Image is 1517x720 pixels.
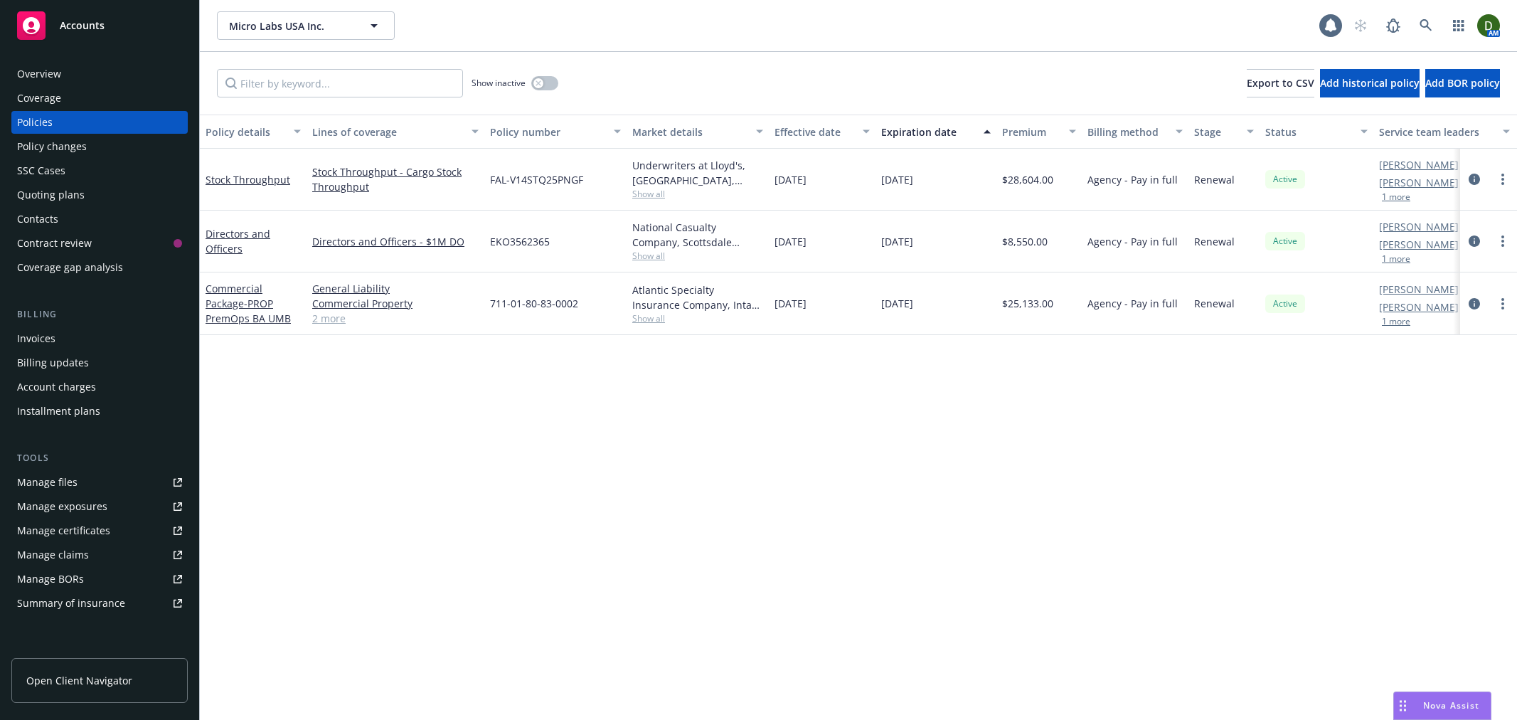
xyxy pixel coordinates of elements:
[312,296,479,311] a: Commercial Property
[1466,233,1483,250] a: circleInformation
[312,234,479,249] a: Directors and Officers - $1M DO
[775,125,854,139] div: Effective date
[17,568,84,591] div: Manage BORs
[1087,125,1167,139] div: Billing method
[206,227,270,255] a: Directors and Officers
[17,87,61,110] div: Coverage
[11,63,188,85] a: Overview
[11,111,188,134] a: Policies
[312,164,479,194] a: Stock Throughput - Cargo Stock Throughput
[1188,115,1260,149] button: Stage
[11,232,188,255] a: Contract review
[11,307,188,322] div: Billing
[11,6,188,46] a: Accounts
[881,172,913,187] span: [DATE]
[11,184,188,206] a: Quoting plans
[11,400,188,423] a: Installment plans
[1247,69,1314,97] button: Export to CSV
[775,296,807,311] span: [DATE]
[217,11,395,40] button: Micro Labs USA Inc.
[1379,175,1459,190] a: [PERSON_NAME]
[1002,125,1060,139] div: Premium
[1002,296,1053,311] span: $25,133.00
[17,400,100,423] div: Installment plans
[632,125,747,139] div: Market details
[11,159,188,182] a: SSC Cases
[17,376,96,398] div: Account charges
[11,327,188,350] a: Invoices
[875,115,996,149] button: Expiration date
[11,471,188,494] a: Manage files
[17,327,55,350] div: Invoices
[1265,125,1352,139] div: Status
[17,135,87,158] div: Policy changes
[1393,692,1491,720] button: Nova Assist
[1087,172,1178,187] span: Agency - Pay in full
[26,673,132,688] span: Open Client Navigator
[60,20,105,31] span: Accounts
[1194,296,1235,311] span: Renewal
[1412,11,1440,40] a: Search
[217,69,463,97] input: Filter by keyword...
[1466,171,1483,188] a: circleInformation
[206,173,290,186] a: Stock Throughput
[11,451,188,465] div: Tools
[1320,76,1420,90] span: Add historical policy
[1379,219,1459,234] a: [PERSON_NAME]
[200,115,307,149] button: Policy details
[312,281,479,296] a: General Liability
[17,159,65,182] div: SSC Cases
[627,115,769,149] button: Market details
[632,250,763,262] span: Show all
[881,234,913,249] span: [DATE]
[11,568,188,591] a: Manage BORs
[17,471,78,494] div: Manage files
[11,544,188,566] a: Manage claims
[1379,157,1459,172] a: [PERSON_NAME]
[11,256,188,279] a: Coverage gap analysis
[17,111,53,134] div: Policies
[1382,193,1410,201] button: 1 more
[1494,171,1511,188] a: more
[484,115,627,149] button: Policy number
[17,256,123,279] div: Coverage gap analysis
[1087,234,1178,249] span: Agency - Pay in full
[17,232,92,255] div: Contract review
[1379,300,1459,314] a: [PERSON_NAME]
[1382,317,1410,326] button: 1 more
[490,125,605,139] div: Policy number
[307,115,484,149] button: Lines of coverage
[1271,297,1299,310] span: Active
[1477,14,1500,37] img: photo
[11,592,188,615] a: Summary of insurance
[1379,125,1494,139] div: Service team leaders
[11,87,188,110] a: Coverage
[490,234,550,249] span: EKO3562365
[312,125,463,139] div: Lines of coverage
[632,282,763,312] div: Atlantic Specialty Insurance Company, Intact Insurance
[17,208,58,231] div: Contacts
[1087,296,1178,311] span: Agency - Pay in full
[1247,76,1314,90] span: Export to CSV
[312,311,479,326] a: 2 more
[1346,11,1375,40] a: Start snowing
[11,376,188,398] a: Account charges
[1373,115,1516,149] button: Service team leaders
[17,592,125,615] div: Summary of insurance
[11,351,188,374] a: Billing updates
[775,234,807,249] span: [DATE]
[206,297,291,325] span: - PROP PremOps BA UMB
[11,519,188,542] a: Manage certificates
[632,312,763,324] span: Show all
[206,282,291,325] a: Commercial Package
[17,495,107,518] div: Manage exposures
[1494,295,1511,312] a: more
[1271,235,1299,248] span: Active
[17,544,89,566] div: Manage claims
[17,184,85,206] div: Quoting plans
[17,519,110,542] div: Manage certificates
[11,495,188,518] a: Manage exposures
[1194,234,1235,249] span: Renewal
[881,125,975,139] div: Expiration date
